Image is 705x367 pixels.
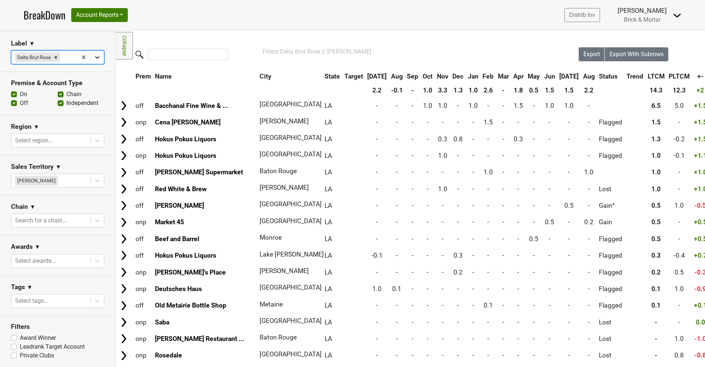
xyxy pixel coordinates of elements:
img: Arrow right [118,300,129,311]
span: - [472,152,474,159]
span: Target [344,73,363,80]
span: - [533,135,535,143]
span: 1.0 [438,185,447,193]
img: Arrow right [118,233,129,244]
span: - [533,202,535,209]
span: Monroe [260,234,282,241]
span: - [502,235,504,243]
span: - [457,218,459,226]
span: 1.5 [514,102,523,109]
span: - [502,185,504,193]
span: [GEOGRAPHIC_DATA] [260,217,322,225]
img: Arrow right [118,217,129,228]
td: off [134,198,153,214]
span: - [588,202,590,209]
th: - [496,84,511,97]
span: - [396,168,398,176]
img: Arrow right [118,250,129,261]
button: Export [579,47,605,61]
td: off [134,164,153,180]
td: off [134,231,153,247]
span: LA [325,235,332,243]
h3: Chain [11,203,28,211]
span: ▼ [27,283,33,292]
td: onp [134,148,153,163]
td: onp [134,214,153,230]
span: Baton Rouge [260,167,297,175]
span: - [376,218,378,226]
span: - [396,135,398,143]
span: - [568,168,570,176]
span: - [549,185,550,193]
span: Export With Subrows [610,51,664,58]
span: LTCM [648,73,665,80]
span: - [533,218,535,226]
span: - [502,168,504,176]
span: - [396,202,398,209]
span: [GEOGRAPHIC_DATA] [260,134,322,141]
a: [PERSON_NAME] Restaurant ... [155,335,244,342]
th: - [405,84,420,97]
span: - [412,168,413,176]
span: - [412,185,413,193]
span: Delta Brut Rose // [PERSON_NAME] [280,48,371,55]
th: 1.3 [451,84,465,97]
span: - [376,235,378,243]
span: - [427,168,429,176]
span: - [533,152,535,159]
th: Trend: activate to sort column ascending [625,70,645,83]
span: - [549,119,550,126]
span: - [549,202,550,209]
span: - [487,152,489,159]
span: - [588,102,590,109]
span: - [472,185,474,193]
span: -0.2 [674,135,685,143]
span: LA [325,168,332,176]
span: - [568,119,570,126]
span: 0.3 [514,135,523,143]
img: Arrow right [118,200,129,211]
th: Feb: activate to sort column ascending [481,70,496,83]
span: 1.0 [675,202,684,209]
span: - [427,202,429,209]
span: Trend [626,73,643,80]
span: - [472,235,474,243]
th: Dec: activate to sort column ascending [451,70,465,83]
th: PLTCM: activate to sort column ascending [667,70,691,83]
span: - [588,152,590,159]
label: Chain [66,90,82,99]
th: 2.2 [365,84,388,97]
span: - [678,218,680,226]
img: Arrow right [118,150,129,161]
div: Filters: [263,47,558,56]
label: On [20,90,27,99]
a: Rosedale [155,352,182,359]
h3: Awards [11,243,33,251]
span: - [588,119,590,126]
span: - [517,218,519,226]
span: 1.0 [651,185,661,193]
button: Account Reports [71,8,128,22]
th: Apr: activate to sort column ascending [511,70,525,83]
span: - [472,202,474,209]
div: [PERSON_NAME] [618,6,667,15]
span: [PERSON_NAME] [260,117,309,125]
span: Brick & Mortar [624,16,661,23]
span: - [517,235,519,243]
span: 0.5 [545,218,554,226]
th: 14.3 [646,84,666,97]
span: 1.0 [438,102,447,109]
td: Lost [597,181,624,197]
th: 3.3 [435,84,450,97]
span: LA [325,202,332,209]
th: &nbsp;: activate to sort column ascending [116,70,133,83]
th: Prem: activate to sort column ascending [134,70,153,83]
img: Arrow right [118,100,129,111]
a: [PERSON_NAME] Supermarket [155,168,243,176]
span: - [457,168,459,176]
span: - [376,152,378,159]
span: - [502,218,504,226]
span: - [376,202,378,209]
span: 1.0 [484,168,493,176]
th: Aug: activate to sort column ascending [581,70,597,83]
